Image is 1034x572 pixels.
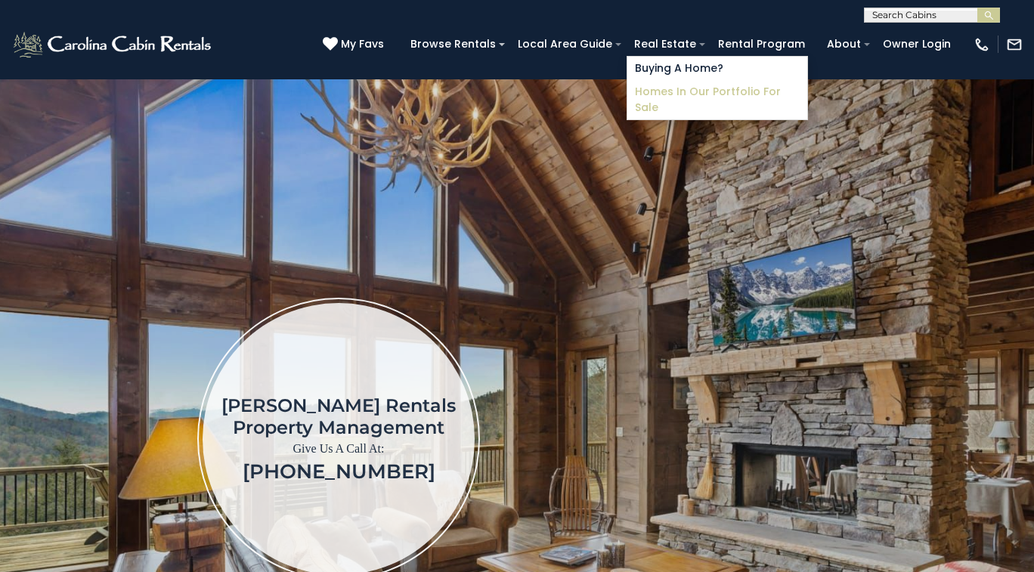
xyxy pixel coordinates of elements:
a: Homes in Our Portfolio For Sale [627,80,807,119]
img: mail-regular-white.png [1006,36,1023,53]
a: About [819,32,868,56]
p: Give Us A Call At: [221,438,456,459]
h1: [PERSON_NAME] Rentals Property Management [221,394,456,438]
a: Browse Rentals [403,32,503,56]
a: Buying A Home? [627,57,807,80]
a: Rental Program [710,32,813,56]
img: White-1-2.png [11,29,215,60]
a: Owner Login [875,32,958,56]
a: My Favs [323,36,388,53]
a: [PHONE_NUMBER] [243,459,435,484]
span: My Favs [341,36,384,52]
a: Real Estate [627,32,704,56]
a: Local Area Guide [510,32,620,56]
img: phone-regular-white.png [974,36,990,53]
